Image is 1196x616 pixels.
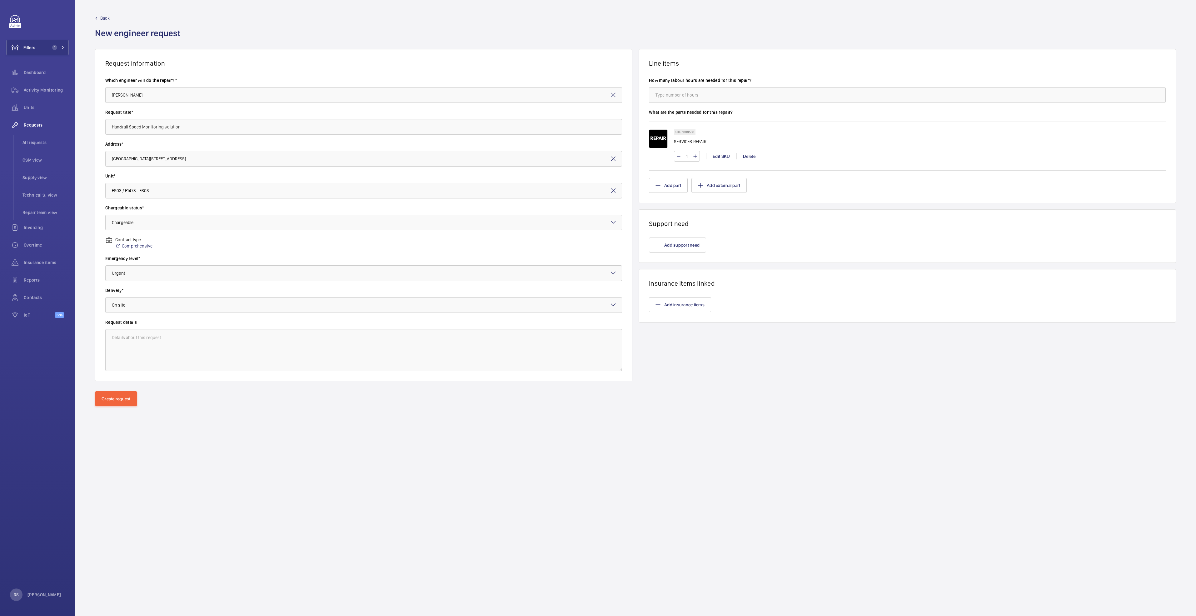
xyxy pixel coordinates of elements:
[105,173,622,179] label: Unit*
[691,178,747,193] button: Add external part
[22,157,69,163] span: CSM view
[24,104,69,111] span: Units
[105,77,622,83] label: Which engineer will do the repair? *
[115,243,152,249] a: Comprehensive
[14,592,19,598] p: RS
[675,131,694,133] p: SKU 1008536
[105,141,622,147] label: Address*
[112,271,125,276] span: Urgent
[22,209,69,216] span: Repair team view
[24,294,69,301] span: Contacts
[105,287,622,293] label: Delivery*
[649,109,1166,115] label: What are the parts needed for this repair?
[112,220,133,225] span: Chargeable
[24,259,69,266] span: Insurance items
[24,277,69,283] span: Reports
[24,69,69,76] span: Dashboard
[6,40,69,55] button: Filters1
[23,44,35,51] span: Filters
[115,237,152,243] p: Contract type
[674,138,706,145] p: SERVICES REPAIR
[706,153,736,159] div: Edit SKU
[649,129,668,148] img: 4IH7dyk0lKfVbRFSf4R9ywTe9GShna42_NoCtMvpQiKEiGqH.png
[105,319,622,325] label: Request details
[649,87,1166,103] input: Type number of hours
[649,220,1166,228] h1: Support need
[736,153,762,159] div: Delete
[95,391,137,406] button: Create request
[55,312,64,318] span: Beta
[95,28,184,49] h1: New engineer request
[649,77,1166,83] label: How many labour hours are needed for this repair?
[22,139,69,146] span: All requests
[105,59,622,67] h1: Request information
[22,174,69,181] span: Supply view
[22,192,69,198] span: Technical S. view
[105,151,622,167] input: Enter address
[105,183,622,198] input: Enter unit
[112,303,125,308] span: On site
[649,238,706,253] button: Add support need
[27,592,61,598] p: [PERSON_NAME]
[105,205,622,211] label: Chargeable status*
[105,119,622,135] input: Type request title
[105,109,622,115] label: Request title*
[24,224,69,231] span: Invoicing
[105,255,622,262] label: Emergency level*
[649,279,1166,287] h1: Insurance items linked
[105,87,622,103] input: Select engineer
[52,45,57,50] span: 1
[24,87,69,93] span: Activity Monitoring
[24,242,69,248] span: Overtime
[649,297,711,312] button: Add insurance items
[649,178,688,193] button: Add part
[24,312,55,318] span: IoT
[100,15,110,21] span: Back
[649,59,1166,67] h1: Line items
[24,122,69,128] span: Requests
